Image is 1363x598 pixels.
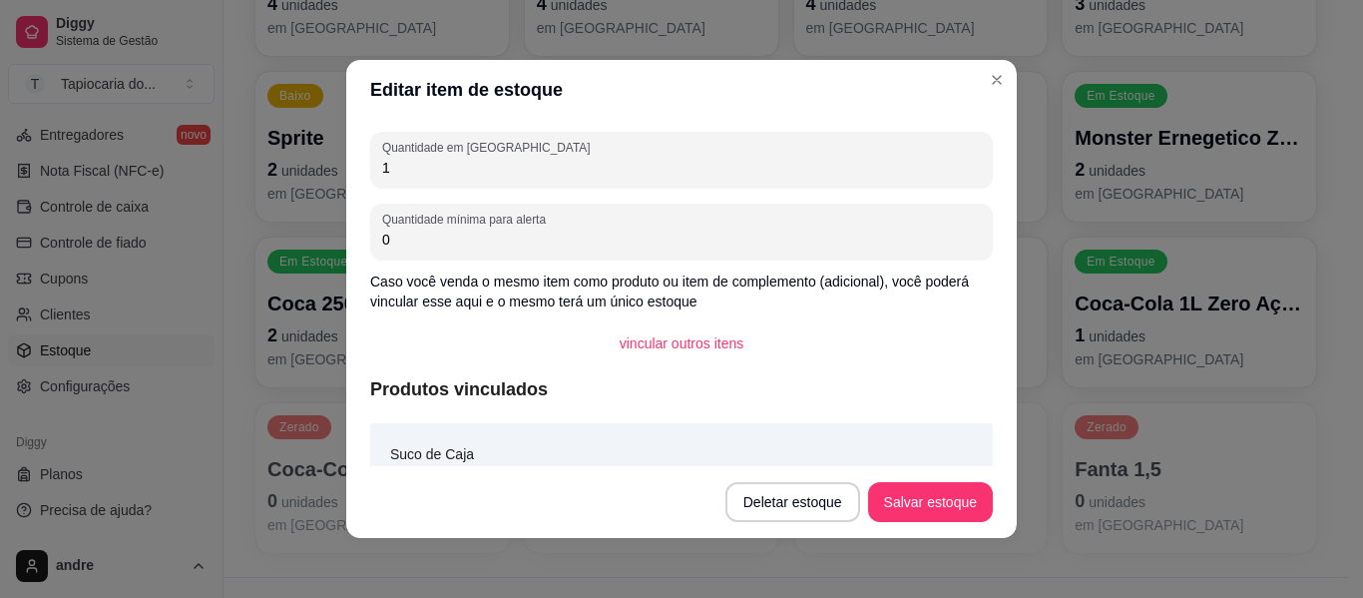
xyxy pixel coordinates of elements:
input: Quantidade mínima para alerta [382,230,981,250]
button: vincular outros itens [604,323,760,363]
label: Quantidade mínima para alerta [382,211,553,228]
button: Deletar estoque [725,482,860,522]
label: Quantidade em [GEOGRAPHIC_DATA] [382,139,597,156]
input: Quantidade em estoque [382,158,981,178]
p: Caso você venda o mesmo item como produto ou item de complemento (adicional), você poderá vincula... [370,272,993,311]
article: Produtos vinculados [370,375,993,403]
article: Suco de Caja [390,443,474,465]
header: Editar item de estoque [346,60,1017,120]
button: Salvar estoque [868,482,993,522]
button: Close [981,64,1013,96]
